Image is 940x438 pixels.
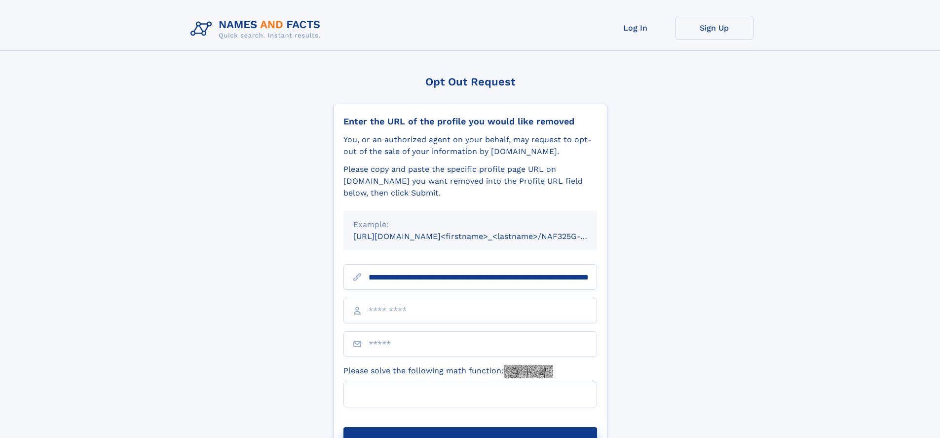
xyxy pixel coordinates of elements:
[596,16,675,40] a: Log In
[353,219,587,231] div: Example:
[333,76,607,88] div: Opt Out Request
[343,365,553,378] label: Please solve the following math function:
[675,16,754,40] a: Sign Up
[187,16,329,42] img: Logo Names and Facts
[353,232,616,241] small: [URL][DOMAIN_NAME]<firstname>_<lastname>/NAF325G-xxxxxxxx
[343,116,597,127] div: Enter the URL of the profile you would like removed
[343,134,597,158] div: You, or an authorized agent on your behalf, may request to opt-out of the sale of your informatio...
[343,163,597,199] div: Please copy and paste the specific profile page URL on [DOMAIN_NAME] you want removed into the Pr...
